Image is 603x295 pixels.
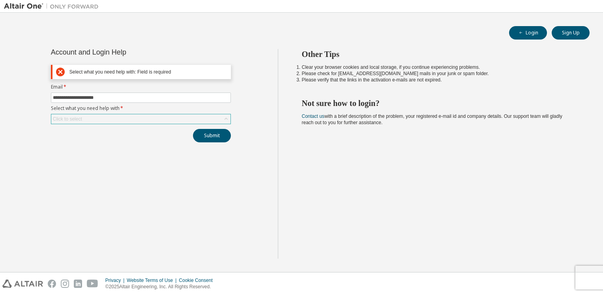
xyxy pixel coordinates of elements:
h2: Other Tips [302,49,576,59]
button: Login [509,26,547,40]
img: linkedin.svg [74,280,82,288]
div: Select what you need help with: Field is required [69,69,227,75]
label: Select what you need help with [51,105,231,112]
button: Sign Up [552,26,590,40]
li: Please verify that the links in the activation e-mails are not expired. [302,77,576,83]
a: Contact us [302,113,324,119]
div: Click to select [51,114,230,124]
p: © 2025 Altair Engineering, Inc. All Rights Reserved. [105,284,217,290]
img: facebook.svg [48,280,56,288]
div: Cookie Consent [179,277,217,284]
img: youtube.svg [87,280,98,288]
h2: Not sure how to login? [302,98,576,108]
img: Altair One [4,2,103,10]
li: Please check for [EMAIL_ADDRESS][DOMAIN_NAME] mails in your junk or spam folder. [302,70,576,77]
li: Clear your browser cookies and local storage, if you continue experiencing problems. [302,64,576,70]
div: Privacy [105,277,127,284]
div: Website Terms of Use [127,277,179,284]
div: Account and Login Help [51,49,195,55]
img: instagram.svg [61,280,69,288]
label: Email [51,84,231,90]
img: altair_logo.svg [2,280,43,288]
span: with a brief description of the problem, your registered e-mail id and company details. Our suppo... [302,113,562,125]
button: Submit [193,129,231,142]
div: Click to select [53,116,82,122]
